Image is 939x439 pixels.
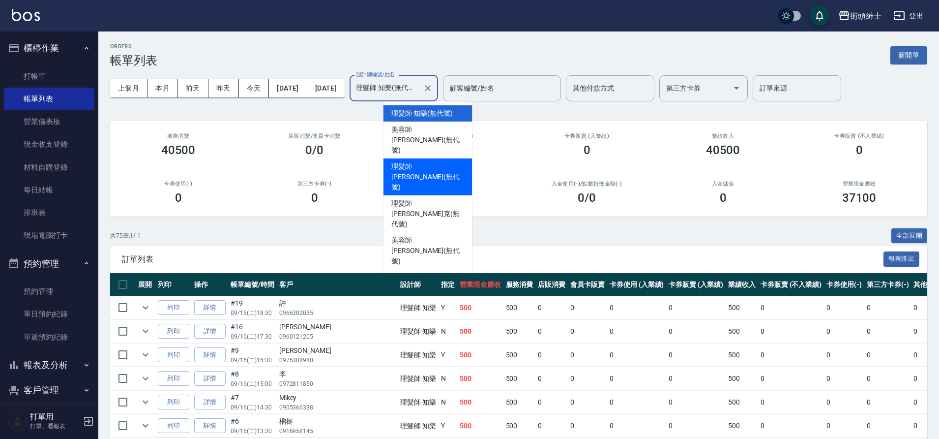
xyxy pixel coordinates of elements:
[758,391,824,414] td: 0
[356,71,395,78] label: 設計師編號/姓名
[398,296,439,319] td: 理髮師 知樂
[667,133,779,139] h2: 業績收入
[824,391,864,414] td: 0
[147,79,178,97] button: 本月
[889,7,927,25] button: 登出
[824,367,864,390] td: 0
[439,391,457,414] td: N
[503,367,536,390] td: 500
[535,414,568,438] td: 0
[4,35,94,61] button: 櫃檯作業
[758,296,824,319] td: 0
[155,273,192,296] th: 列印
[666,367,726,390] td: 0
[4,251,94,277] button: 預約管理
[503,296,536,319] td: 500
[194,324,226,339] a: 詳情
[277,273,398,296] th: 客戶
[8,411,28,431] img: Person
[398,273,439,296] th: 設計師
[12,9,40,21] img: Logo
[726,344,758,367] td: 500
[667,181,779,187] h2: 入金儲值
[824,414,864,438] td: 0
[311,191,318,205] h3: 0
[535,273,568,296] th: 店販消費
[607,320,667,343] td: 0
[279,309,396,317] p: 0966302035
[158,324,189,339] button: 列印
[568,273,607,296] th: 會員卡販賣
[228,344,277,367] td: #9
[4,280,94,303] a: 預約管理
[192,273,228,296] th: 操作
[4,88,94,110] a: 帳單列表
[122,181,235,187] h2: 卡券使用(-)
[4,224,94,247] a: 現場電腦打卡
[398,320,439,343] td: 理髮師 知樂
[758,344,824,367] td: 0
[158,300,189,315] button: 列印
[503,414,536,438] td: 500
[110,231,141,240] p: 共 75 筆, 1 / 1
[398,367,439,390] td: 理髮師 知樂
[535,320,568,343] td: 0
[726,320,758,343] td: 500
[824,273,864,296] th: 卡券使用(-)
[666,344,726,367] td: 0
[883,254,920,263] a: 報表匯出
[503,273,536,296] th: 服務消費
[530,133,643,139] h2: 卡券販賣 (入業績)
[535,367,568,390] td: 0
[279,393,396,403] div: Mikey
[666,414,726,438] td: 0
[138,324,153,339] button: expand row
[535,391,568,414] td: 0
[4,156,94,179] a: 材料自購登錄
[258,133,371,139] h2: 店販消費 /會員卡消費
[4,326,94,348] a: 單週預約紀錄
[607,344,667,367] td: 0
[4,201,94,224] a: 排班表
[391,108,452,119] span: 理髮師 知樂 (無代號)
[584,143,590,157] h3: 0
[758,414,824,438] td: 0
[158,371,189,386] button: 列印
[864,391,911,414] td: 0
[4,133,94,156] a: 現金收支登錄
[175,191,182,205] h3: 0
[279,369,396,379] div: 李
[398,391,439,414] td: 理髮師 知樂
[279,416,396,427] div: 榴槤
[391,235,464,266] span: 美容師 [PERSON_NAME] (無代號)
[834,6,885,26] button: 街頭紳士
[864,273,911,296] th: 第三方卡券(-)
[231,427,274,436] p: 09/16 (二) 13:30
[231,356,274,365] p: 09/16 (二) 15:30
[110,43,157,50] h2: ORDERS
[228,296,277,319] td: #19
[122,133,235,139] h3: 服務消費
[457,367,503,390] td: 500
[279,298,396,309] div: 許
[457,296,503,319] td: 500
[391,161,464,192] span: 理髮師 [PERSON_NAME] (無代號)
[666,273,726,296] th: 卡券販賣 (入業績)
[758,320,824,343] td: 0
[726,296,758,319] td: 500
[138,300,153,315] button: expand row
[391,125,464,156] span: 美容師 [PERSON_NAME] (無代號)
[535,296,568,319] td: 0
[158,347,189,363] button: 列印
[158,395,189,410] button: 列印
[307,79,345,97] button: [DATE]
[421,81,435,95] button: Clear
[535,344,568,367] td: 0
[457,273,503,296] th: 營業現金應收
[720,191,727,205] h3: 0
[4,179,94,201] a: 每日結帳
[4,352,94,378] button: 報表及分析
[231,379,274,388] p: 09/16 (二) 15:00
[231,403,274,412] p: 09/16 (二) 14:30
[568,296,607,319] td: 0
